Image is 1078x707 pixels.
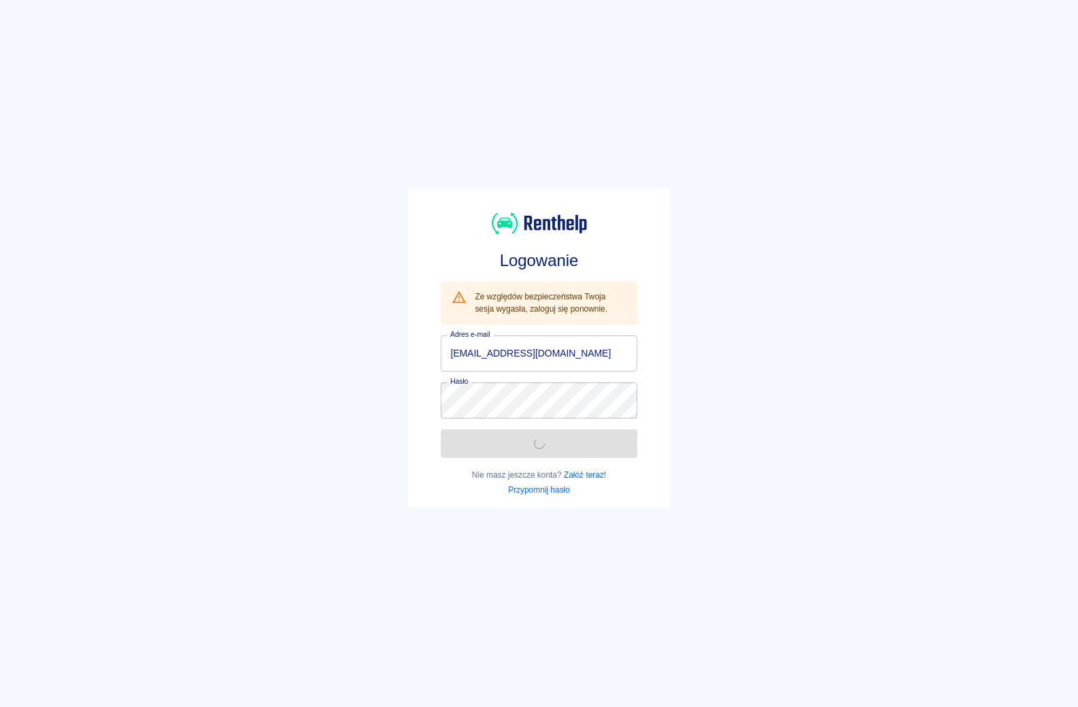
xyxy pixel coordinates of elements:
[450,376,469,387] label: Hasło
[492,211,587,236] img: Renthelp logo
[441,469,637,481] p: Nie masz jeszcze konta?
[475,285,626,320] div: Ze względów bezpieczeństwa Twoja sesja wygasła, zaloguj się ponownie.
[508,485,570,495] a: Przypomnij hasło
[450,329,490,340] label: Adres e-mail
[441,251,637,270] h3: Logowanie
[564,470,606,480] a: Załóż teraz!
